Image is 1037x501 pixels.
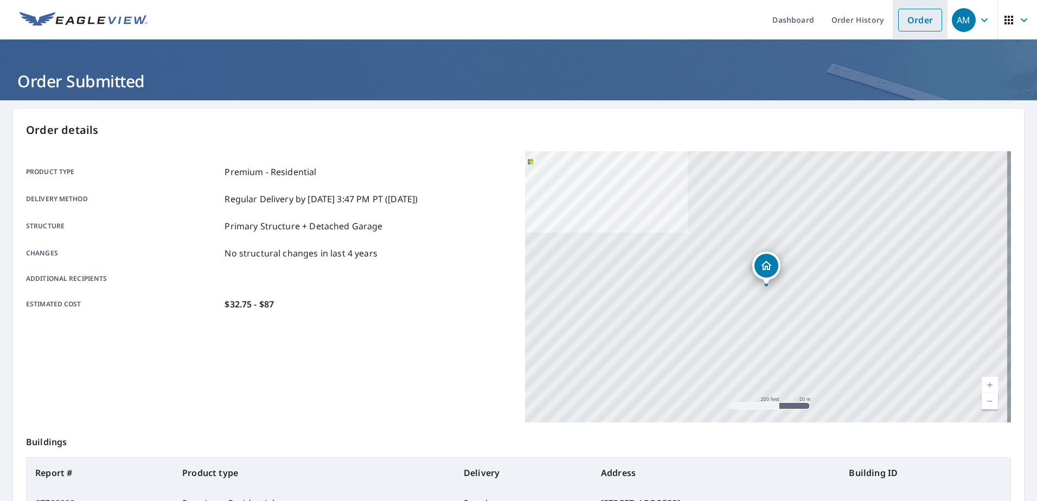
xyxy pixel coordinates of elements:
img: EV Logo [20,12,148,28]
th: Building ID [840,458,1010,488]
p: Estimated cost [26,298,220,311]
p: Structure [26,220,220,233]
th: Product type [174,458,455,488]
a: Order [898,9,942,31]
div: Dropped pin, building 1, Residential property, 2312 Dresden Ave Rockford, IL 61103 [752,252,780,285]
p: Regular Delivery by [DATE] 3:47 PM PT ([DATE]) [225,192,418,205]
p: Product type [26,165,220,178]
p: Premium - Residential [225,165,316,178]
th: Delivery [455,458,592,488]
p: Delivery method [26,192,220,205]
a: Current Level 17, Zoom Out [982,393,998,409]
a: Current Level 17, Zoom In [982,377,998,393]
p: $32.75 - $87 [225,298,274,311]
p: Order details [26,122,1011,138]
h1: Order Submitted [13,70,1024,92]
p: Additional recipients [26,274,220,284]
p: Buildings [26,422,1011,457]
p: Changes [26,247,220,260]
th: Report # [27,458,174,488]
div: AM [952,8,976,32]
p: No structural changes in last 4 years [225,247,377,260]
th: Address [592,458,840,488]
p: Primary Structure + Detached Garage [225,220,382,233]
